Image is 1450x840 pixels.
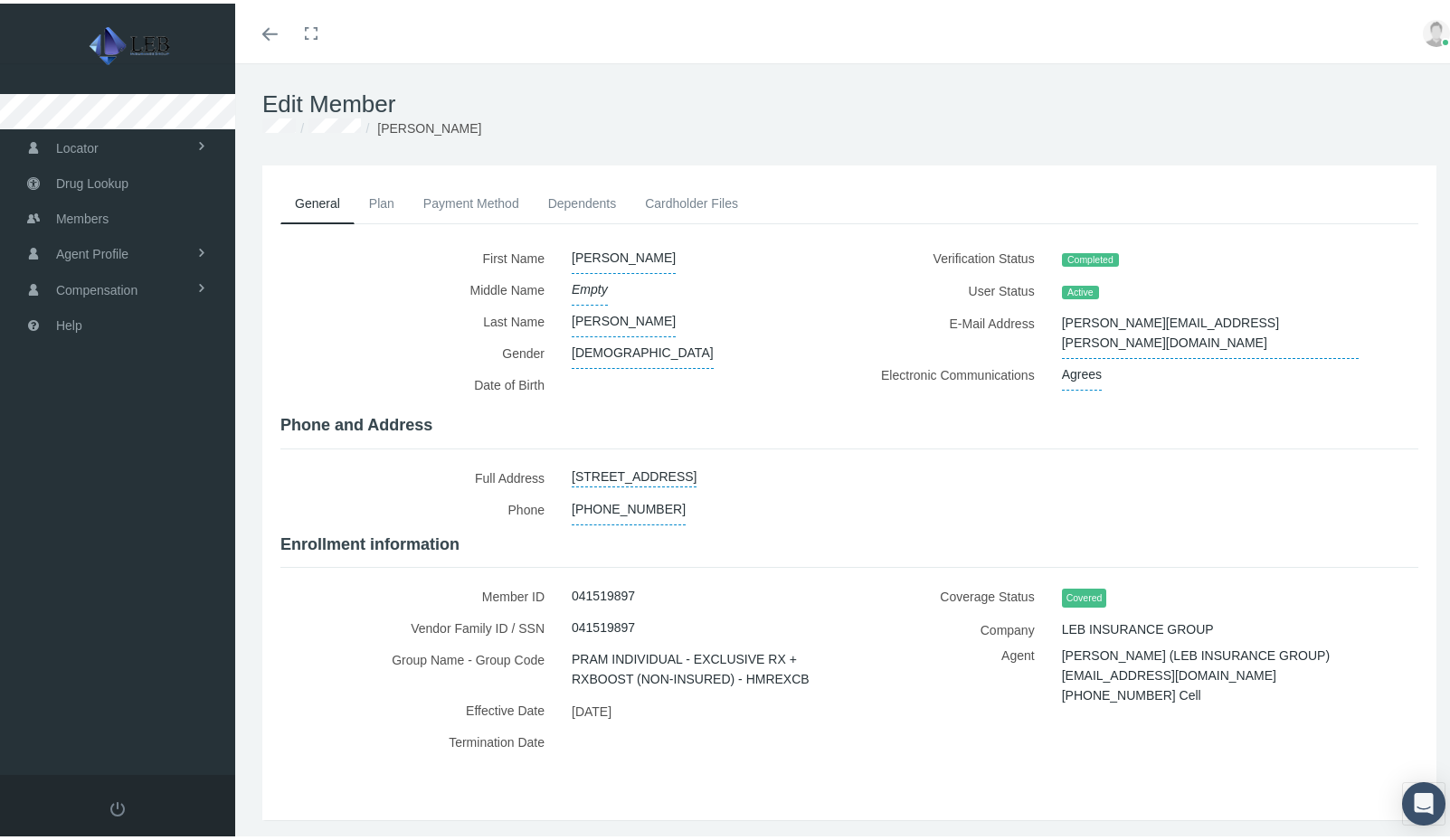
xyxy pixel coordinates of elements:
[280,365,558,402] label: Date of Birth
[56,305,82,339] span: Help
[863,304,1048,355] label: E-Mail Address
[56,163,128,197] span: Drug Lookup
[24,20,241,65] img: LEB INSURANCE GROUP
[56,198,109,232] span: Members
[280,640,558,691] label: Group Name - Group Code
[863,355,1048,387] label: Electronic Communications
[280,180,355,221] a: General
[56,233,128,268] span: Agent Profile
[1402,779,1445,822] div: Open Intercom Messenger
[1062,585,1107,604] span: Covered
[572,270,608,302] span: Empty
[1062,282,1099,297] span: Active
[572,490,686,522] span: [PHONE_NUMBER]
[572,334,714,365] span: [DEMOGRAPHIC_DATA]
[572,694,611,722] span: [DATE]
[280,609,558,640] label: Vendor Family ID / SSN
[572,239,676,270] span: [PERSON_NAME]
[863,271,1048,304] label: User Status
[280,691,558,722] label: Effective Date
[280,334,558,365] label: Gender
[572,577,635,608] span: 041519897
[863,610,1048,642] label: Company
[56,127,99,162] span: Locator
[1062,678,1201,705] span: [PHONE_NUMBER] Cell
[863,642,1048,715] label: Agent
[1062,355,1102,387] span: Agrees
[1062,638,1330,665] span: [PERSON_NAME] (LEB INSURANCE GROUP)
[409,180,534,220] a: Payment Method
[1423,16,1450,43] img: user-placeholder.jpg
[280,490,558,522] label: Phone
[280,302,558,334] label: Last Name
[280,722,558,762] label: Termination Date
[572,640,822,691] span: PRAM INDIVIDUAL - EXCLUSIVE RX + RXBOOST (NON-INSURED) - HMREXCB
[1062,250,1119,264] span: Completed
[280,239,558,270] label: First Name
[280,532,1418,552] h4: Enrollment information
[280,577,558,609] label: Member ID
[355,180,409,220] a: Plan
[56,269,137,304] span: Compensation
[572,609,635,639] span: 041519897
[1062,304,1359,355] span: [PERSON_NAME][EMAIL_ADDRESS][PERSON_NAME][DOMAIN_NAME]
[534,180,631,220] a: Dependents
[1062,610,1214,641] span: LEB INSURANCE GROUP
[280,458,558,490] label: Full Address
[630,180,753,220] a: Cardholder Files
[863,239,1048,271] label: Verification Status
[280,412,1418,432] h4: Phone and Address
[572,458,697,484] a: [STREET_ADDRESS]
[262,87,1436,115] h1: Edit Member
[280,270,558,302] label: Middle Name
[572,302,676,334] span: [PERSON_NAME]
[863,577,1048,610] label: Coverage Status
[1062,658,1276,685] span: [EMAIL_ADDRESS][DOMAIN_NAME]
[377,118,481,132] span: [PERSON_NAME]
